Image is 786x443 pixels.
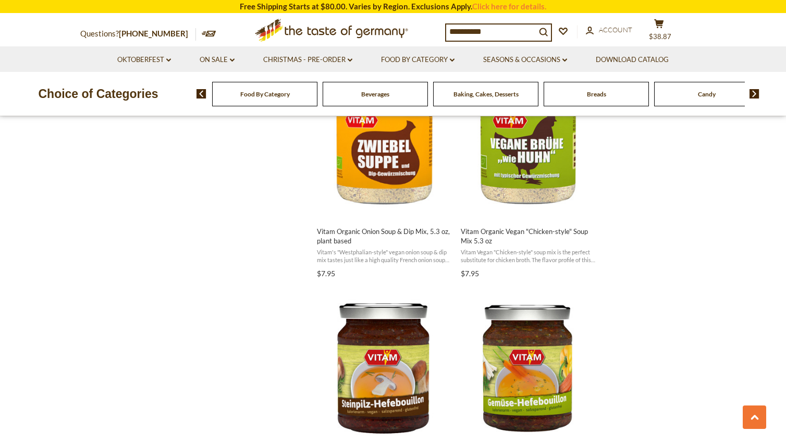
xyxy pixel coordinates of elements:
[315,299,453,437] img: Vitam Porcini Mushroom Bouillon Paste, 5.3 oz
[459,72,597,210] img: Vitam Organic Vegan "Chicken-style" Soup Mix 5.3 oz
[200,54,235,66] a: On Sale
[599,26,632,34] span: Account
[459,299,597,437] img: Vitam Westphalian Vegetable Bouillon Paste, 5.3 oz
[453,90,519,98] a: Baking, Cakes, Desserts
[80,27,196,41] p: Questions?
[461,248,596,264] span: Vitam Vegan "Chicken-style" soup mix is the perfect substitute for chicken broth. The flavor prof...
[240,90,290,98] a: Food By Category
[119,29,188,38] a: [PHONE_NUMBER]
[596,54,669,66] a: Download Catalog
[117,54,171,66] a: Oktoberfest
[381,54,455,66] a: Food By Category
[459,63,597,281] a: Vitam Organic Vegan
[197,89,206,99] img: previous arrow
[698,90,716,98] a: Candy
[587,90,606,98] a: Breads
[461,227,596,245] span: Vitam Organic Vegan "Chicken-style" Soup Mix 5.3 oz
[750,89,759,99] img: next arrow
[361,90,389,98] a: Beverages
[263,54,352,66] a: Christmas - PRE-ORDER
[472,2,546,11] a: Click here for details.
[461,269,479,278] span: $7.95
[317,269,335,278] span: $7.95
[586,24,632,36] a: Account
[483,54,567,66] a: Seasons & Occasions
[649,32,671,41] span: $38.87
[315,63,453,281] a: Vitam Organic Onion Soup & Dip Mix, 5.3 oz, plant based
[643,19,674,45] button: $38.87
[317,227,452,245] span: Vitam Organic Onion Soup & Dip Mix, 5.3 oz, plant based
[315,72,453,210] img: Vitam Organic Onion Soup & Dip Mix, 5.3 oz, plant based
[317,248,452,264] span: Vitam's "Westphalian-style" vegan onion soup & dip mix tastes just like a high quality French oni...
